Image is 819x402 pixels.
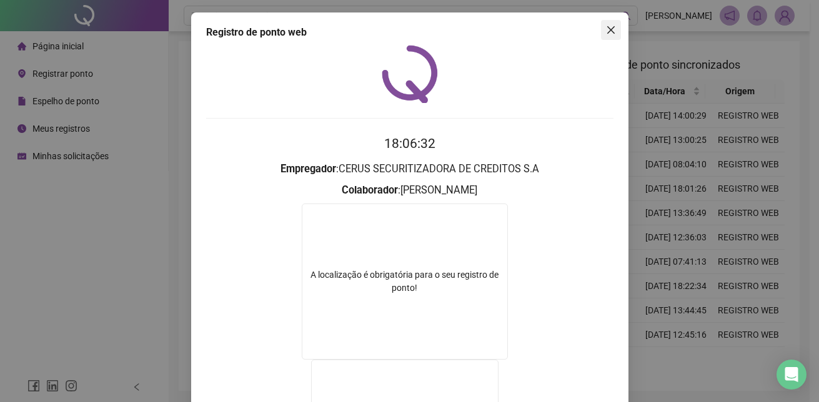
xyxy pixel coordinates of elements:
[382,45,438,103] img: QRPoint
[601,20,621,40] button: Close
[342,184,398,196] strong: Colaborador
[206,161,613,177] h3: : CERUS SECURITIZADORA DE CREDITOS S.A
[206,25,613,40] div: Registro de ponto web
[302,268,507,295] div: A localização é obrigatória para o seu registro de ponto!
[384,136,435,151] time: 18:06:32
[206,182,613,199] h3: : [PERSON_NAME]
[606,25,616,35] span: close
[280,163,336,175] strong: Empregador
[777,360,807,390] div: Open Intercom Messenger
